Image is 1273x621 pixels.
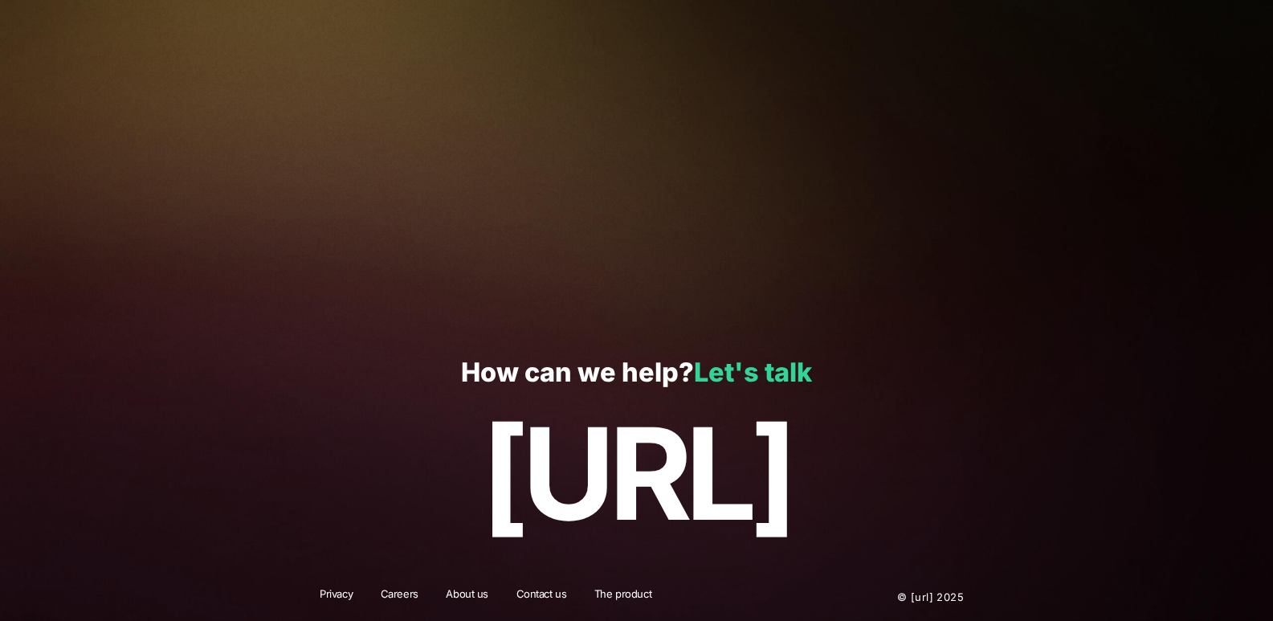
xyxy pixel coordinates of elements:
[309,586,363,607] a: Privacy
[694,357,812,388] a: Let's talk
[35,402,1238,545] p: [URL]
[435,586,499,607] a: About us
[584,586,662,607] a: The product
[35,358,1238,388] p: How can we help?
[370,586,429,607] a: Careers
[800,586,964,607] p: © [URL] 2025
[506,586,577,607] a: Contact us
